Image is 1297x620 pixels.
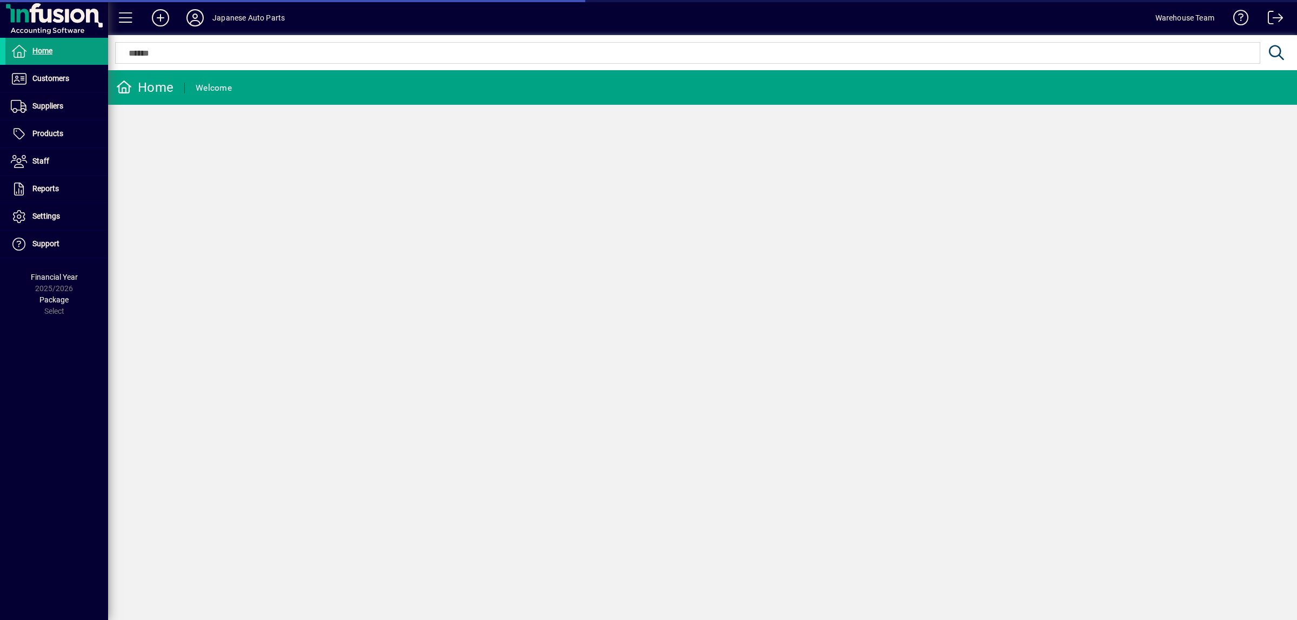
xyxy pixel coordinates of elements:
[32,212,60,220] span: Settings
[32,239,59,248] span: Support
[1260,2,1283,37] a: Logout
[32,157,49,165] span: Staff
[178,8,212,28] button: Profile
[32,184,59,193] span: Reports
[5,93,108,120] a: Suppliers
[5,65,108,92] a: Customers
[5,148,108,175] a: Staff
[1225,2,1249,37] a: Knowledge Base
[32,129,63,138] span: Products
[39,295,69,304] span: Package
[5,231,108,258] a: Support
[143,8,178,28] button: Add
[116,79,173,96] div: Home
[5,176,108,203] a: Reports
[212,9,285,26] div: Japanese Auto Parts
[5,120,108,147] a: Products
[31,273,78,281] span: Financial Year
[32,102,63,110] span: Suppliers
[32,46,52,55] span: Home
[1155,9,1214,26] div: Warehouse Team
[5,203,108,230] a: Settings
[196,79,232,97] div: Welcome
[32,74,69,83] span: Customers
